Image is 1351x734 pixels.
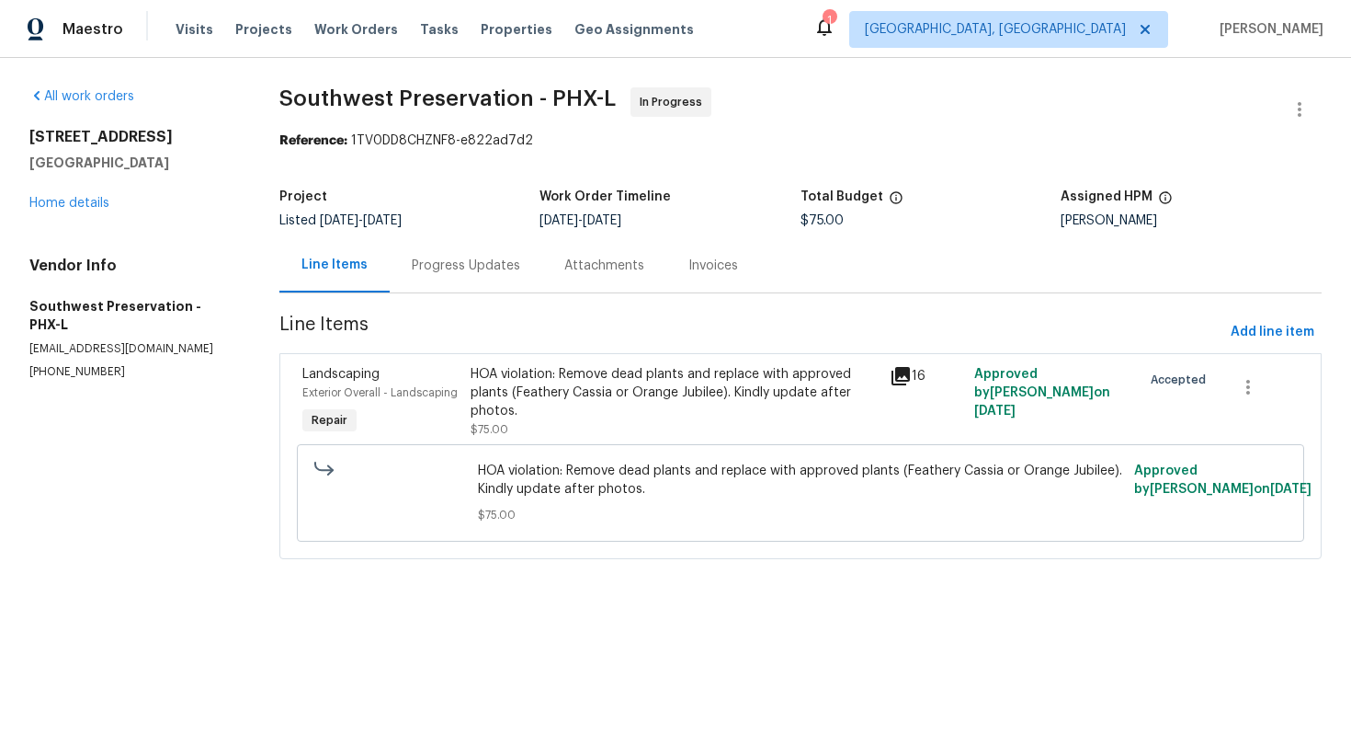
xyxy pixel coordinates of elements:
[800,190,883,203] h5: Total Budget
[29,297,235,334] h5: Southwest Preservation - PHX-L
[471,365,880,420] div: HOA violation: Remove dead plants and replace with approved plants (Feathery Cassia or Orange Jub...
[420,23,459,36] span: Tasks
[1151,371,1213,389] span: Accepted
[1061,190,1152,203] h5: Assigned HPM
[302,368,380,381] span: Landscaping
[865,20,1126,39] span: [GEOGRAPHIC_DATA], [GEOGRAPHIC_DATA]
[823,11,835,29] div: 1
[279,132,1322,150] div: 1TV0DD8CHZNF8-e822ad7d2
[1212,20,1323,39] span: [PERSON_NAME]
[29,257,235,275] h4: Vendor Info
[363,214,402,227] span: [DATE]
[1231,321,1314,344] span: Add line item
[279,190,327,203] h5: Project
[481,20,552,39] span: Properties
[412,257,520,275] div: Progress Updates
[471,424,508,435] span: $75.00
[320,214,402,227] span: -
[974,368,1110,418] span: Approved by [PERSON_NAME] on
[301,256,368,274] div: Line Items
[29,197,109,210] a: Home details
[574,20,694,39] span: Geo Assignments
[478,506,1122,524] span: $75.00
[688,257,738,275] div: Invoices
[279,315,1223,350] span: Line Items
[279,87,616,109] span: Southwest Preservation - PHX-L
[314,20,398,39] span: Work Orders
[800,214,844,227] span: $75.00
[320,214,358,227] span: [DATE]
[974,405,1016,418] span: [DATE]
[1270,483,1311,496] span: [DATE]
[539,214,578,227] span: [DATE]
[62,20,123,39] span: Maestro
[29,128,235,146] h2: [STREET_ADDRESS]
[279,134,347,147] b: Reference:
[1223,315,1322,350] button: Add line item
[235,20,292,39] span: Projects
[1061,214,1322,227] div: [PERSON_NAME]
[478,462,1122,499] span: HOA violation: Remove dead plants and replace with approved plants (Feathery Cassia or Orange Jub...
[1134,464,1311,496] span: Approved by [PERSON_NAME] on
[302,387,458,398] span: Exterior Overall - Landscaping
[640,93,710,111] span: In Progress
[539,214,621,227] span: -
[583,214,621,227] span: [DATE]
[279,214,402,227] span: Listed
[539,190,671,203] h5: Work Order Timeline
[176,20,213,39] span: Visits
[29,364,235,380] p: [PHONE_NUMBER]
[889,190,903,214] span: The total cost of line items that have been proposed by Opendoor. This sum includes line items th...
[29,90,134,103] a: All work orders
[304,411,355,430] span: Repair
[1158,190,1173,214] span: The hpm assigned to this work order.
[890,365,962,387] div: 16
[564,257,644,275] div: Attachments
[29,341,235,357] p: [EMAIL_ADDRESS][DOMAIN_NAME]
[29,154,235,172] h5: [GEOGRAPHIC_DATA]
